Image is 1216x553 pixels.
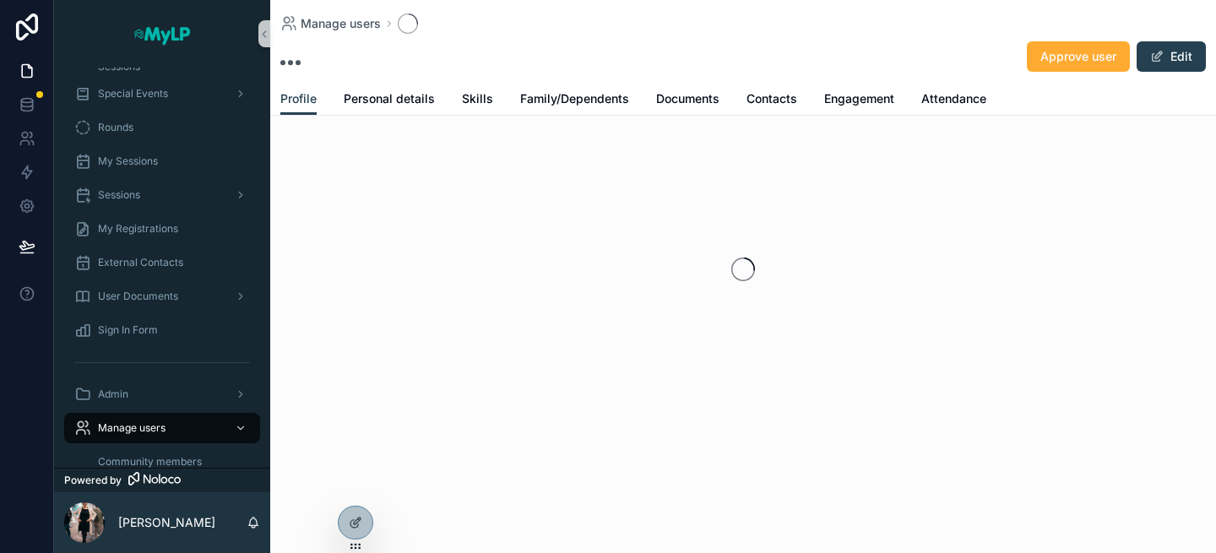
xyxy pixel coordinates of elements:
span: Sign In Form [98,323,158,337]
span: My Registrations [98,222,178,236]
div: scrollable content [54,68,270,468]
a: User Documents [64,281,260,312]
span: Powered by [64,474,122,487]
a: Manage users [64,413,260,443]
a: My Registrations [64,214,260,244]
a: Sign In Form [64,315,260,345]
span: Approve user [1040,48,1116,65]
a: Family/Dependents [520,84,629,117]
span: Manage users [98,421,166,435]
a: Admin [64,379,260,409]
button: Edit [1137,41,1206,72]
a: Personal details [344,84,435,117]
span: Family/Dependents [520,90,629,107]
a: Manage users [280,15,381,32]
span: My Sessions [98,155,158,168]
span: User Documents [98,290,178,303]
img: App logo [133,20,192,47]
span: Community members [98,455,202,469]
span: Special Events [98,87,168,100]
a: Profile [280,84,317,116]
a: Engagement [824,84,894,117]
a: Attendance [921,84,986,117]
a: Rounds [64,112,260,143]
a: Powered by [54,468,270,492]
a: Contacts [746,84,797,117]
span: Contacts [746,90,797,107]
a: Documents [656,84,719,117]
span: External Contacts [98,256,183,269]
a: Special Events [64,79,260,109]
span: Admin [98,388,128,401]
span: Documents [656,90,719,107]
span: Skills [462,90,493,107]
a: My Sessions [64,146,260,176]
button: Approve user [1027,41,1130,72]
a: Community members [84,447,260,477]
span: Profile [280,90,317,107]
span: Attendance [921,90,986,107]
span: Rounds [98,121,133,134]
a: External Contacts [64,247,260,278]
span: Engagement [824,90,894,107]
a: Sessions [64,180,260,210]
span: Sessions [98,188,140,202]
span: Personal details [344,90,435,107]
a: Skills [462,84,493,117]
span: Manage users [301,15,381,32]
p: [PERSON_NAME] [118,514,215,531]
